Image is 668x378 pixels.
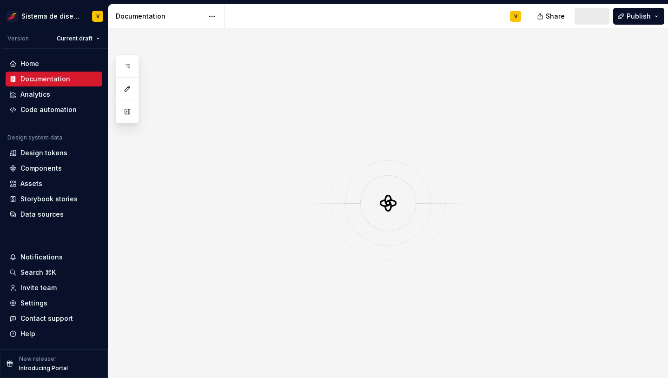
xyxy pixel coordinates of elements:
[20,252,63,262] div: Notifications
[6,326,102,341] button: Help
[7,11,18,22] img: 55604660-494d-44a9-beb2-692398e9940a.png
[6,87,102,102] a: Analytics
[96,13,99,20] div: V
[20,148,67,158] div: Design tokens
[6,146,102,160] a: Design tokens
[613,8,664,25] button: Publish
[6,250,102,265] button: Notifications
[20,179,42,188] div: Assets
[6,311,102,326] button: Contact support
[20,105,77,114] div: Code automation
[20,210,64,219] div: Data sources
[2,6,106,26] button: Sistema de diseño IberiaV
[20,314,73,323] div: Contact support
[6,176,102,191] a: Assets
[6,207,102,222] a: Data sources
[627,12,651,21] span: Publish
[19,365,68,372] p: Introducing Portal
[116,12,204,21] div: Documentation
[546,12,565,21] span: Share
[6,296,102,311] a: Settings
[6,102,102,117] a: Code automation
[20,283,57,292] div: Invite team
[53,32,104,45] button: Current draft
[6,161,102,176] a: Components
[7,35,29,42] div: Version
[20,329,35,338] div: Help
[514,13,517,20] div: V
[6,280,102,295] a: Invite team
[20,194,78,204] div: Storybook stories
[57,35,93,42] span: Current draft
[20,268,56,277] div: Search ⌘K
[6,265,102,280] button: Search ⌘K
[6,192,102,206] a: Storybook stories
[20,59,39,68] div: Home
[7,134,62,141] div: Design system data
[6,72,102,86] a: Documentation
[20,74,70,84] div: Documentation
[20,90,50,99] div: Analytics
[20,298,47,308] div: Settings
[6,56,102,71] a: Home
[20,164,62,173] div: Components
[21,12,81,21] div: Sistema de diseño Iberia
[19,355,56,363] p: New release!
[532,8,571,25] button: Share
